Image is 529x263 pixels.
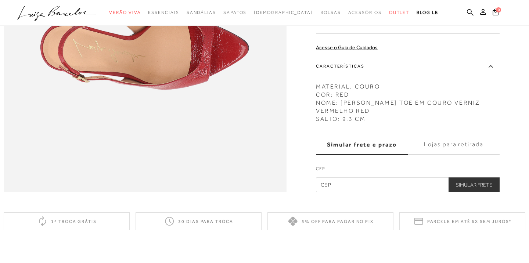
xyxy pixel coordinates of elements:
span: Bolsas [320,10,341,15]
a: categoryNavScreenReaderText [348,6,382,19]
a: categoryNavScreenReaderText [109,6,141,19]
a: categoryNavScreenReaderText [320,6,341,19]
span: Acessórios [348,10,382,15]
div: 30 dias para troca [136,212,262,230]
a: noSubCategoriesText [254,6,313,19]
span: Sapatos [223,10,246,15]
a: categoryNavScreenReaderText [148,6,179,19]
span: 0 [496,7,501,12]
a: BLOG LB [417,6,438,19]
label: Características [316,55,500,77]
div: 1ª troca grátis [4,212,130,230]
span: Sandálias [187,10,216,15]
span: Outlet [389,10,410,15]
div: 5% off para pagar no PIX [267,212,393,230]
input: CEP [316,177,500,192]
span: BLOG LB [417,10,438,15]
label: Simular frete e prazo [316,134,408,154]
span: Essenciais [148,10,179,15]
a: categoryNavScreenReaderText [187,6,216,19]
span: Verão Viva [109,10,141,15]
button: 0 [490,8,501,18]
a: Acesse o Guia de Cuidados [316,44,378,50]
a: categoryNavScreenReaderText [223,6,246,19]
button: Simular Frete [449,177,500,192]
label: Lojas para retirada [408,134,500,154]
a: categoryNavScreenReaderText [389,6,410,19]
div: MATERIAL: COURO COR: RED NOME: [PERSON_NAME] TOE EM COURO VERNIZ VERMELHO RED SALTO: 9,3 CM [316,79,500,123]
span: [DEMOGRAPHIC_DATA] [254,10,313,15]
div: Parcele em até 6x sem juros* [399,212,525,230]
label: CEP [316,165,500,175]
